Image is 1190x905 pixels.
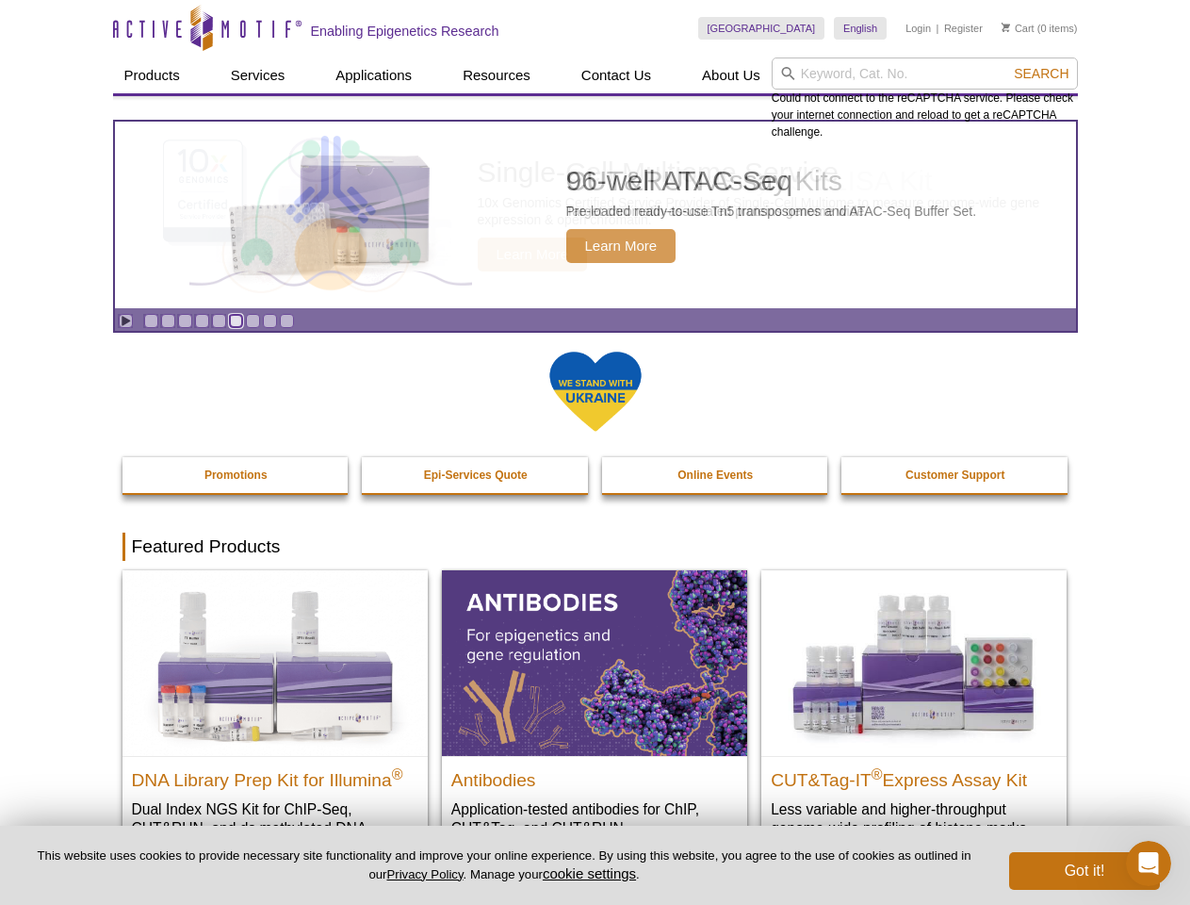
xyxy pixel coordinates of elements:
[944,22,983,35] a: Register
[442,570,747,755] img: All Antibodies
[771,799,1057,838] p: Less variable and higher-throughput genome-wide profiling of histone marks​.
[132,762,418,790] h2: DNA Library Prep Kit for Illumina
[362,457,590,493] a: Epi-Services Quote
[161,314,175,328] a: Go to slide 2
[229,314,243,328] a: Go to slide 6
[841,457,1069,493] a: Customer Support
[761,570,1067,856] a: CUT&Tag-IT® Express Assay Kit CUT&Tag-IT®Express Assay Kit Less variable and higher-throughput ge...
[1002,22,1035,35] a: Cart
[132,799,418,857] p: Dual Index NGS Kit for ChIP-Seq, CUT&RUN, and ds methylated DNA assays.
[1002,17,1078,40] li: (0 items)
[178,314,192,328] a: Go to slide 3
[771,762,1057,790] h2: CUT&Tag-IT Express Assay Kit
[1002,23,1010,32] img: Your Cart
[280,314,294,328] a: Go to slide 9
[451,762,738,790] h2: Antibodies
[772,58,1078,140] div: Could not connect to the reCAPTCHA service. Please check your internet connection and reload to g...
[677,469,753,482] strong: Online Events
[195,314,209,328] a: Go to slide 4
[937,17,939,40] li: |
[1008,65,1074,82] button: Search
[386,867,463,881] a: Privacy Policy
[834,17,887,40] a: English
[602,457,830,493] a: Online Events
[311,23,499,40] h2: Enabling Epigenetics Research
[905,22,931,35] a: Login
[122,570,428,755] img: DNA Library Prep Kit for Illumina
[905,469,1004,482] strong: Customer Support
[424,469,528,482] strong: Epi-Services Quote
[872,765,883,782] sup: ®
[772,58,1078,90] input: Keyword, Cat. No.
[30,847,978,883] p: This website uses cookies to provide necessary site functionality and improve your online experie...
[122,570,428,875] a: DNA Library Prep Kit for Illumina DNA Library Prep Kit for Illumina® Dual Index NGS Kit for ChIP-...
[548,350,643,434] img: We Stand With Ukraine
[451,58,542,93] a: Resources
[263,314,277,328] a: Go to slide 8
[113,58,191,93] a: Products
[144,314,158,328] a: Go to slide 1
[543,865,636,881] button: cookie settings
[570,58,662,93] a: Contact Us
[442,570,747,856] a: All Antibodies Antibodies Application-tested antibodies for ChIP, CUT&Tag, and CUT&RUN.
[1009,852,1160,890] button: Got it!
[698,17,825,40] a: [GEOGRAPHIC_DATA]
[246,314,260,328] a: Go to slide 7
[122,533,1068,561] h2: Featured Products
[212,314,226,328] a: Go to slide 5
[122,457,350,493] a: Promotions
[1126,841,1171,886] iframe: Intercom live chat
[392,765,403,782] sup: ®
[761,570,1067,755] img: CUT&Tag-IT® Express Assay Kit
[119,314,133,328] a: Toggle autoplay
[1014,66,1068,81] span: Search
[691,58,772,93] a: About Us
[324,58,423,93] a: Applications
[220,58,297,93] a: Services
[451,799,738,838] p: Application-tested antibodies for ChIP, CUT&Tag, and CUT&RUN.
[204,469,268,482] strong: Promotions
